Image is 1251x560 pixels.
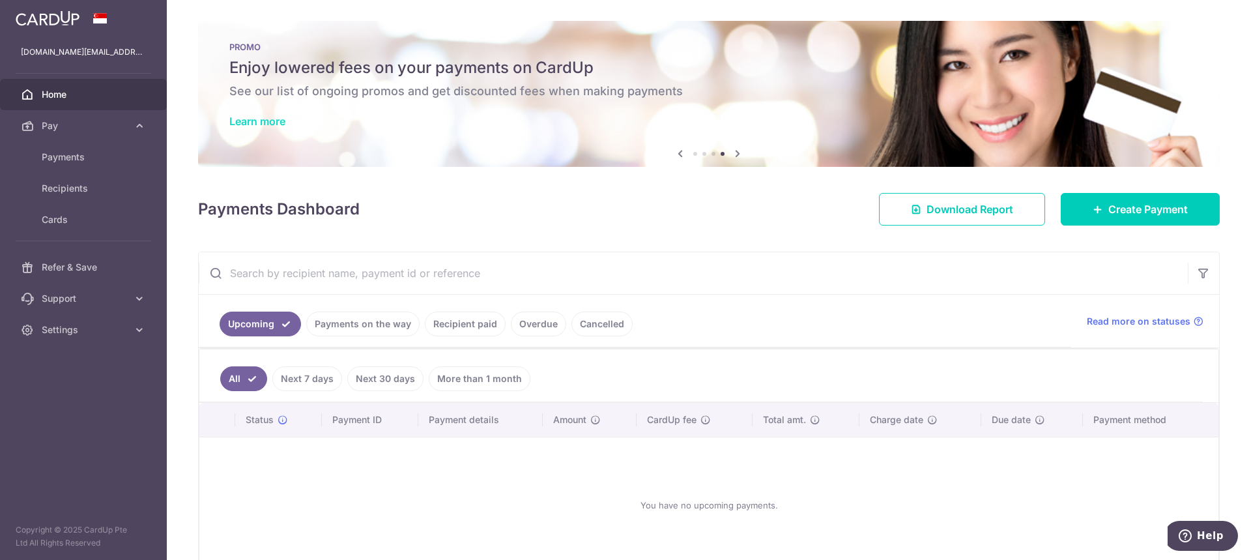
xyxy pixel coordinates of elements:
a: Overdue [511,312,566,336]
span: Settings [42,323,128,336]
a: Learn more [229,115,285,128]
span: Home [42,88,128,101]
a: Next 7 days [272,366,342,391]
span: Support [42,292,128,305]
a: Payments on the way [306,312,420,336]
span: Total amt. [763,413,806,426]
span: Amount [553,413,586,426]
img: CardUp [16,10,79,26]
span: Charge date [870,413,923,426]
span: Payments [42,151,128,164]
span: Read more on statuses [1087,315,1190,328]
span: Recipients [42,182,128,195]
span: Due date [992,413,1031,426]
a: Next 30 days [347,366,424,391]
a: Cancelled [571,312,633,336]
input: Search by recipient name, payment id or reference [199,252,1188,294]
h4: Payments Dashboard [198,198,360,221]
span: Status [246,413,274,426]
a: Recipient paid [425,312,506,336]
iframe: Opens a widget where you can find more information [1168,521,1238,553]
th: Payment details [418,403,543,437]
p: PROMO [229,42,1188,52]
h6: See our list of ongoing promos and get discounted fees when making payments [229,83,1188,99]
span: Cards [42,213,128,226]
th: Payment method [1083,403,1218,437]
h5: Enjoy lowered fees on your payments on CardUp [229,57,1188,78]
span: Create Payment [1108,201,1188,217]
p: [DOMAIN_NAME][EMAIL_ADDRESS][DOMAIN_NAME] [21,46,146,59]
img: Latest Promos banner [198,21,1220,167]
a: All [220,366,267,391]
a: Read more on statuses [1087,315,1203,328]
a: Upcoming [220,312,301,336]
a: More than 1 month [429,366,530,391]
span: Download Report [927,201,1013,217]
span: Pay [42,119,128,132]
span: Refer & Save [42,261,128,274]
th: Payment ID [322,403,418,437]
a: Download Report [879,193,1045,226]
a: Create Payment [1061,193,1220,226]
span: CardUp fee [647,413,697,426]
